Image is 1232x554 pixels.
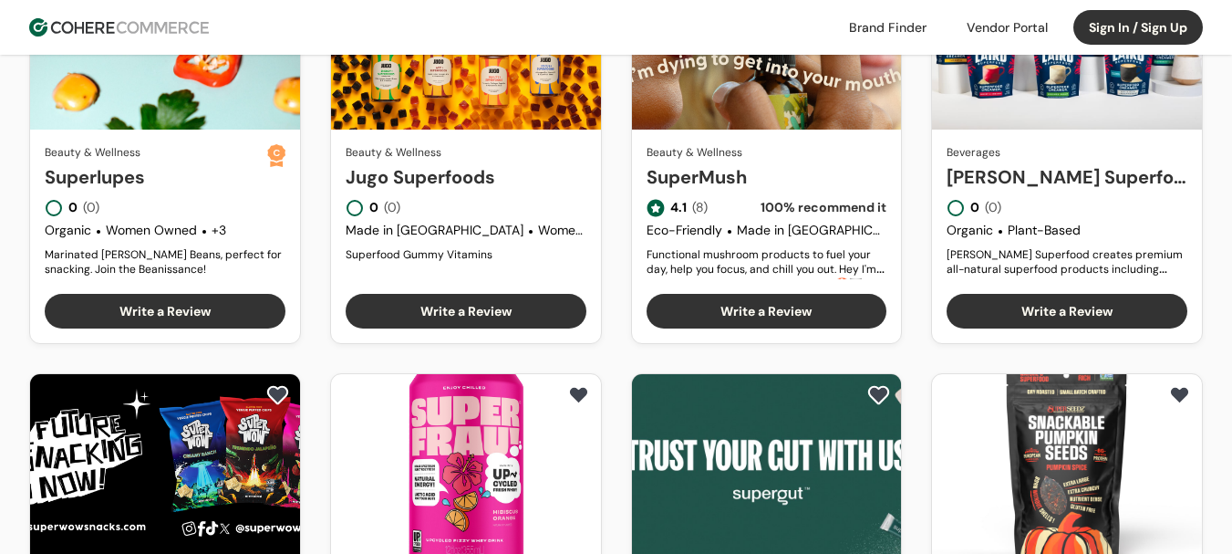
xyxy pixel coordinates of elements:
a: SuperMush [647,163,887,191]
a: [PERSON_NAME] Superfood [947,163,1187,191]
a: Jugo Superfoods [346,163,586,191]
a: Superlupes [45,163,267,191]
button: Sign In / Sign Up [1073,10,1203,45]
button: Write a Review [45,294,285,329]
button: Write a Review [647,294,887,329]
img: Cohere Logo [29,18,209,37]
button: Write a Review [346,294,586,329]
button: add to favorite [263,382,293,409]
button: Write a Review [947,294,1187,329]
button: add to favorite [1165,382,1195,409]
button: add to favorite [864,382,894,409]
button: add to favorite [564,382,594,409]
